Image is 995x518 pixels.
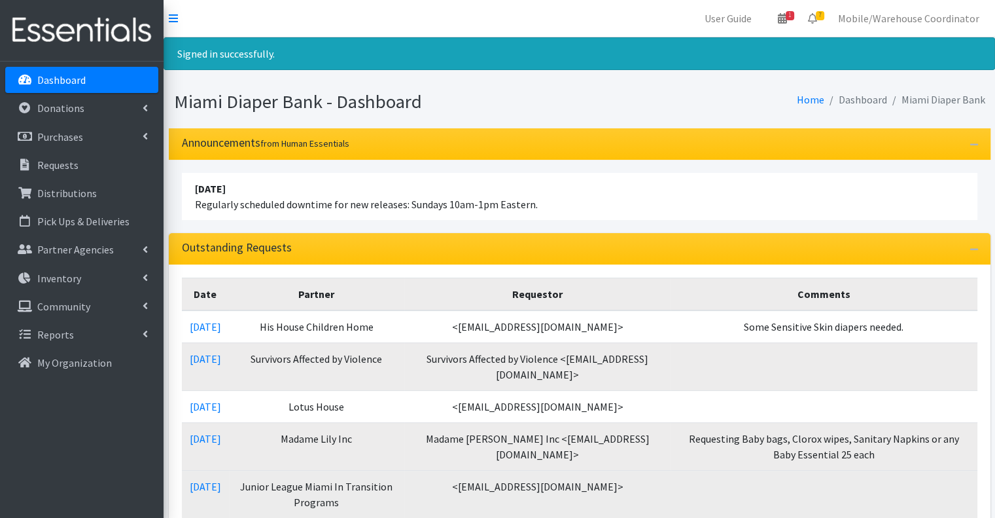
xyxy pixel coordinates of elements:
[190,480,221,493] a: [DATE]
[5,293,158,320] a: Community
[797,93,824,106] a: Home
[767,5,797,31] a: 1
[182,241,292,255] h3: Outstanding Requests
[190,432,221,445] a: [DATE]
[404,422,671,470] td: Madame [PERSON_NAME] Inc <[EMAIL_ADDRESS][DOMAIN_NAME]>
[5,322,158,348] a: Reports
[786,11,794,20] span: 1
[229,390,405,422] td: Lotus House
[174,90,575,113] h1: Miami Diaper Bank - Dashboard
[5,350,158,376] a: My Organization
[37,158,79,172] p: Requests
[195,182,226,195] strong: [DATE]
[404,278,671,310] th: Requestor
[182,278,229,310] th: Date
[37,102,84,115] p: Donations
[816,11,824,20] span: 7
[37,215,130,228] p: Pick Ups & Deliveries
[229,470,405,518] td: Junior League Miami In Transition Programs
[190,352,221,365] a: [DATE]
[797,5,828,31] a: 7
[5,67,158,93] a: Dashboard
[5,236,158,263] a: Partner Agencies
[37,130,83,143] p: Purchases
[694,5,762,31] a: User Guide
[671,310,977,343] td: Some Sensitive Skin diapers needed.
[5,152,158,178] a: Requests
[404,342,671,390] td: Survivors Affected by Violence <[EMAIL_ADDRESS][DOMAIN_NAME]>
[164,37,995,70] div: Signed in successfully.
[229,278,405,310] th: Partner
[37,73,86,86] p: Dashboard
[260,138,349,149] small: from Human Essentials
[671,278,977,310] th: Comments
[671,422,977,470] td: Requesting Baby bags, Clorox wipes, Sanitary Napkins or any Baby Essential 25 each
[404,310,671,343] td: <[EMAIL_ADDRESS][DOMAIN_NAME]>
[37,187,97,200] p: Distributions
[190,400,221,413] a: [DATE]
[229,310,405,343] td: His House Children Home
[5,124,158,150] a: Purchases
[37,272,81,285] p: Inventory
[190,320,221,333] a: [DATE]
[5,208,158,234] a: Pick Ups & Deliveries
[5,180,158,206] a: Distributions
[182,173,977,220] li: Regularly scheduled downtime for new releases: Sundays 10am-1pm Eastern.
[37,328,74,341] p: Reports
[404,470,671,518] td: <[EMAIL_ADDRESS][DOMAIN_NAME]>
[824,90,887,109] li: Dashboard
[5,265,158,291] a: Inventory
[404,390,671,422] td: <[EMAIL_ADDRESS][DOMAIN_NAME]>
[37,356,112,369] p: My Organization
[182,136,349,150] h3: Announcements
[229,422,405,470] td: Madame Lily Inc
[229,342,405,390] td: Survivors Affected by Violence
[37,243,114,256] p: Partner Agencies
[828,5,990,31] a: Mobile/Warehouse Coordinator
[5,9,158,52] img: HumanEssentials
[5,95,158,121] a: Donations
[37,300,90,313] p: Community
[887,90,985,109] li: Miami Diaper Bank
